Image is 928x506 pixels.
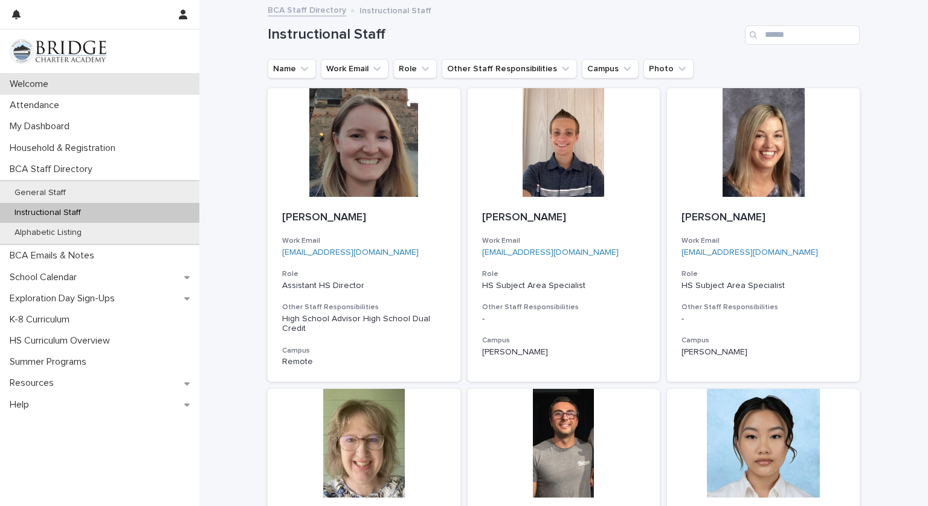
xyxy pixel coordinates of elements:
[482,314,646,324] div: -
[5,100,69,111] p: Attendance
[681,269,845,279] h3: Role
[5,228,91,238] p: Alphabetic Listing
[282,236,446,246] h3: Work Email
[5,250,104,261] p: BCA Emails & Notes
[5,272,86,283] p: School Calendar
[482,269,646,279] h3: Role
[482,347,646,357] p: [PERSON_NAME]
[482,236,646,246] h3: Work Email
[482,211,646,225] p: [PERSON_NAME]
[5,164,102,175] p: BCA Staff Directory
[10,39,106,63] img: V1C1m3IdTEidaUdm9Hs0
[5,314,79,325] p: K-8 Curriculum
[667,88,860,382] a: [PERSON_NAME]Work Email[EMAIL_ADDRESS][DOMAIN_NAME]RoleHS Subject Area SpecialistOther Staff Resp...
[681,347,845,357] p: [PERSON_NAME]
[5,208,91,218] p: Instructional Staff
[282,346,446,356] h3: Campus
[5,356,96,368] p: Summer Programs
[643,59,694,78] button: Photo
[268,26,740,43] h1: Instructional Staff
[282,269,446,279] h3: Role
[268,59,316,78] button: Name
[482,281,646,291] p: HS Subject Area Specialist
[681,236,845,246] h3: Work Email
[282,211,446,225] p: [PERSON_NAME]
[359,3,431,16] p: Instructional Staff
[5,335,120,347] p: HS Curriculum Overview
[5,293,124,304] p: Exploration Day Sign-Ups
[282,357,446,367] p: Remote
[268,2,346,16] a: BCA Staff Directory
[482,303,646,312] h3: Other Staff Responsibilities
[681,211,845,225] p: [PERSON_NAME]
[681,303,845,312] h3: Other Staff Responsibilities
[282,281,446,291] p: Assistant HS Director
[5,188,76,198] p: General Staff
[282,303,446,312] h3: Other Staff Responsibilities
[5,121,79,132] p: My Dashboard
[282,248,419,257] a: [EMAIL_ADDRESS][DOMAIN_NAME]
[582,59,639,78] button: Campus
[681,281,845,291] p: HS Subject Area Specialist
[482,248,619,257] a: [EMAIL_ADDRESS][DOMAIN_NAME]
[321,59,388,78] button: Work Email
[468,88,660,382] a: [PERSON_NAME]Work Email[EMAIL_ADDRESS][DOMAIN_NAME]RoleHS Subject Area SpecialistOther Staff Resp...
[482,336,646,345] h3: Campus
[268,88,460,382] a: [PERSON_NAME]Work Email[EMAIL_ADDRESS][DOMAIN_NAME]RoleAssistant HS DirectorOther Staff Responsib...
[681,336,845,345] h3: Campus
[5,143,125,154] p: Household & Registration
[5,377,63,389] p: Resources
[745,25,860,45] input: Search
[681,314,845,324] div: -
[681,248,818,257] a: [EMAIL_ADDRESS][DOMAIN_NAME]
[5,78,58,90] p: Welcome
[5,399,39,411] p: Help
[393,59,437,78] button: Role
[442,59,577,78] button: Other Staff Responsibilities
[282,314,446,335] div: High School Advisor High School Dual Credit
